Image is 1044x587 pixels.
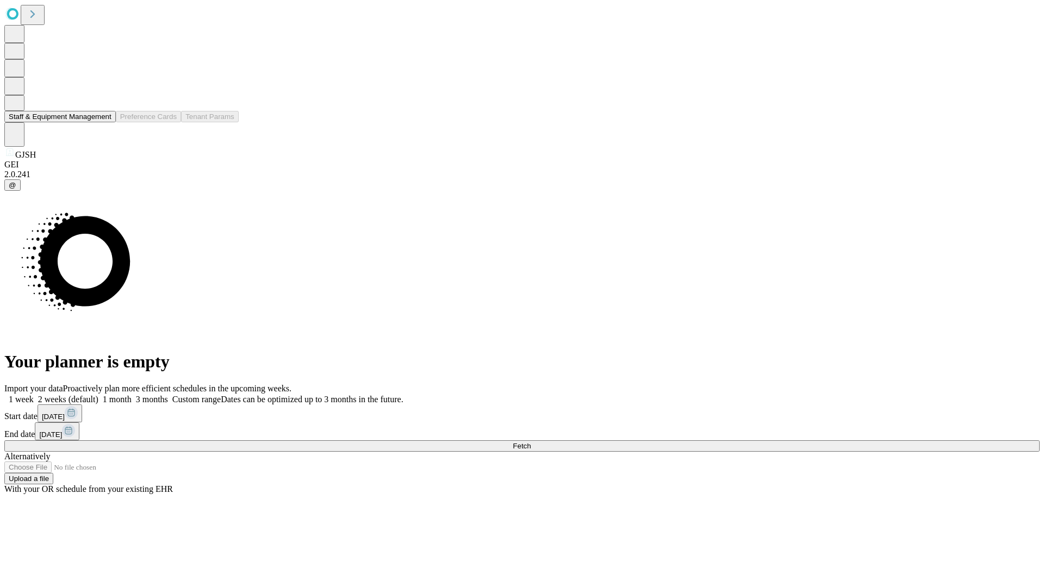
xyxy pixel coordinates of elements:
button: [DATE] [35,422,79,440]
span: Alternatively [4,452,50,461]
span: GJSH [15,150,36,159]
button: Fetch [4,440,1040,452]
div: 2.0.241 [4,170,1040,179]
button: Tenant Params [181,111,239,122]
h1: Your planner is empty [4,352,1040,372]
button: Staff & Equipment Management [4,111,116,122]
span: Dates can be optimized up to 3 months in the future. [221,395,403,404]
div: GEI [4,160,1040,170]
span: Import your data [4,384,63,393]
button: Upload a file [4,473,53,484]
span: Custom range [172,395,221,404]
span: Fetch [513,442,531,450]
span: Proactively plan more efficient schedules in the upcoming weeks. [63,384,291,393]
button: Preference Cards [116,111,181,122]
span: 3 months [136,395,168,404]
span: @ [9,181,16,189]
span: 1 week [9,395,34,404]
button: @ [4,179,21,191]
span: [DATE] [39,430,62,439]
span: With your OR schedule from your existing EHR [4,484,173,494]
span: 1 month [103,395,132,404]
div: Start date [4,404,1040,422]
span: [DATE] [42,413,65,421]
span: 2 weeks (default) [38,395,98,404]
div: End date [4,422,1040,440]
button: [DATE] [38,404,82,422]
